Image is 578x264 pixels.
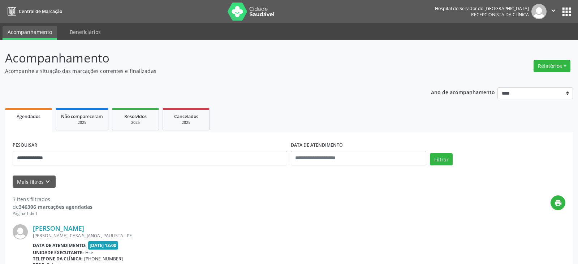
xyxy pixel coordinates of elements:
[531,4,547,19] img: img
[33,256,83,262] b: Telefone da clínica:
[430,153,453,165] button: Filtrar
[65,26,106,38] a: Beneficiários
[5,49,402,67] p: Acompanhamento
[61,120,103,125] div: 2025
[431,87,495,96] p: Ano de acompanhamento
[435,5,529,12] div: Hospital do Servidor do [GEOGRAPHIC_DATA]
[168,120,204,125] div: 2025
[5,67,402,75] p: Acompanhe a situação das marcações correntes e finalizadas
[13,224,28,239] img: img
[88,241,118,250] span: [DATE] 13:00
[471,12,529,18] span: Recepcionista da clínica
[84,256,123,262] span: [PHONE_NUMBER]
[3,26,57,40] a: Acompanhamento
[124,113,147,120] span: Resolvidos
[13,211,92,217] div: Página 1 de 1
[13,195,92,203] div: 3 itens filtrados
[17,113,40,120] span: Agendados
[554,199,562,207] i: print
[33,224,84,232] a: [PERSON_NAME]
[5,5,62,17] a: Central de Marcação
[549,7,557,14] i: 
[551,195,565,210] button: print
[33,233,457,239] div: [PERSON_NAME], CASA 5, JANGA , PAULISTA - PE
[61,113,103,120] span: Não compareceram
[19,203,92,210] strong: 346306 marcações agendadas
[534,60,570,72] button: Relatórios
[44,178,52,186] i: keyboard_arrow_down
[13,203,92,211] div: de
[174,113,198,120] span: Cancelados
[33,242,87,248] b: Data de atendimento:
[19,8,62,14] span: Central de Marcação
[33,250,84,256] b: Unidade executante:
[560,5,573,18] button: apps
[13,140,37,151] label: PESQUISAR
[117,120,154,125] div: 2025
[291,140,343,151] label: DATA DE ATENDIMENTO
[85,250,93,256] span: Hse
[547,4,560,19] button: 
[13,176,56,188] button: Mais filtroskeyboard_arrow_down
